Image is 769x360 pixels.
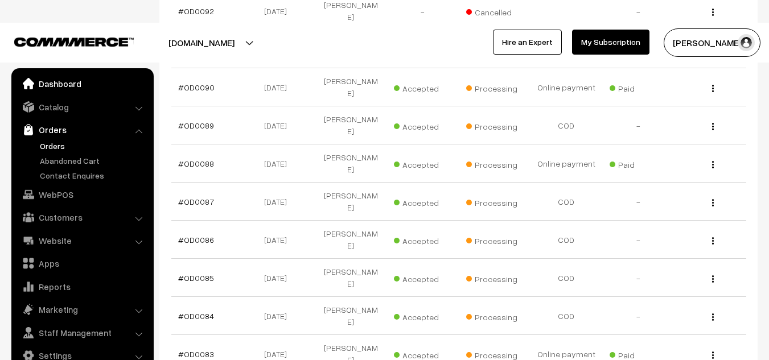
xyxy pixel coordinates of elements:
td: [PERSON_NAME] [315,106,386,144]
img: user [738,34,755,51]
a: Website [14,230,150,251]
td: [PERSON_NAME] [315,68,386,106]
a: Orders [14,119,150,140]
a: #OD0085 [178,273,214,283]
a: Reports [14,276,150,297]
span: Accepted [394,232,451,247]
span: Processing [466,270,523,285]
td: [DATE] [243,106,315,144]
a: #OD0089 [178,121,214,130]
td: [PERSON_NAME] [315,297,386,335]
a: #OD0083 [178,349,214,359]
span: Processing [466,80,523,94]
td: [DATE] [243,297,315,335]
a: Marketing [14,299,150,320]
td: [DATE] [243,68,315,106]
td: [PERSON_NAME] [315,144,386,183]
img: Menu [712,9,714,16]
span: Accepted [394,118,451,133]
a: WebPOS [14,184,150,205]
a: Dashboard [14,73,150,94]
a: Hire an Expert [493,30,562,55]
td: [PERSON_NAME] [315,221,386,259]
img: Menu [712,85,714,92]
img: Menu [712,199,714,206]
td: [DATE] [243,183,315,221]
a: COMMMERCE [14,34,114,48]
td: [DATE] [243,221,315,259]
td: - [602,259,674,297]
img: COMMMERCE [14,38,134,46]
span: Accepted [394,194,451,209]
span: Processing [466,308,523,323]
a: #OD0088 [178,159,214,168]
td: [DATE] [243,259,315,297]
span: Accepted [394,308,451,323]
img: Menu [712,313,714,321]
td: - [602,297,674,335]
img: Menu [712,237,714,245]
td: COD [531,259,602,297]
td: - [602,183,674,221]
span: Processing [466,156,523,171]
img: Menu [712,123,714,130]
td: COD [531,221,602,259]
td: Online payment [531,144,602,183]
td: COD [531,183,602,221]
button: [PERSON_NAME]… [664,28,760,57]
button: [DOMAIN_NAME] [129,28,274,57]
span: Processing [466,232,523,247]
td: [PERSON_NAME] [315,183,386,221]
td: [DATE] [243,144,315,183]
img: Menu [712,161,714,168]
a: #OD0086 [178,235,214,245]
img: Menu [712,275,714,283]
a: Catalog [14,97,150,117]
a: Staff Management [14,322,150,343]
td: [PERSON_NAME] [315,259,386,297]
a: Contact Enquires [37,169,150,181]
a: #OD0084 [178,311,214,321]
span: Processing [466,118,523,133]
a: Customers [14,207,150,227]
a: Abandoned Cart [37,155,150,167]
span: Paid [610,156,667,171]
span: Accepted [394,80,451,94]
a: #OD0090 [178,82,215,92]
span: Accepted [394,270,451,285]
span: Paid [610,80,667,94]
a: #OD0087 [178,197,214,206]
td: Online payment [531,68,602,106]
td: COD [531,297,602,335]
a: #OD0092 [178,6,214,16]
img: Menu [712,351,714,359]
td: COD [531,106,602,144]
td: - [602,221,674,259]
span: Cancelled [466,3,523,18]
a: Apps [14,253,150,274]
a: Orders [37,140,150,152]
span: Accepted [394,156,451,171]
a: My Subscription [572,30,649,55]
span: Processing [466,194,523,209]
td: - [602,106,674,144]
